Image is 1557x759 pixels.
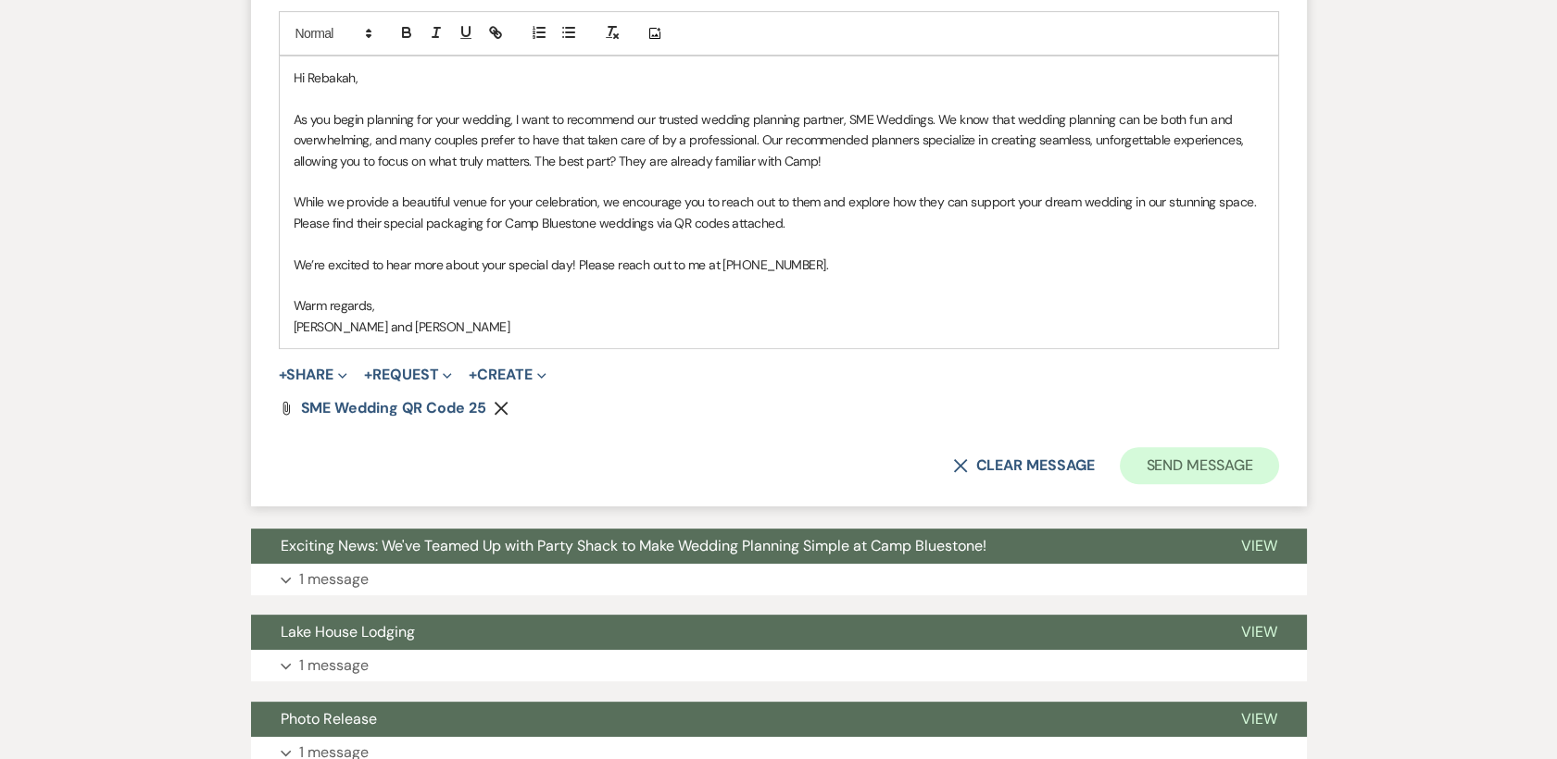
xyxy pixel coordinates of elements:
button: Exciting News: We've Teamed Up with Party Shack to Make Wedding Planning Simple at Camp Bluestone! [251,529,1212,564]
span: View [1241,709,1277,728]
span: While we provide a beautiful venue for your celebration, we encourage you to reach out to them an... [294,193,1260,230]
span: [PERSON_NAME] and [PERSON_NAME] [294,318,510,335]
button: 1 message [251,650,1307,681]
span: Warm regards, [294,297,375,314]
button: Share [279,367,348,382]
button: 1 message [251,564,1307,595]
button: Lake House Lodging [251,615,1212,650]
span: Exciting News: We've Teamed Up with Party Shack to Make Wedding Planning Simple at Camp Bluestone! [281,536,986,555]
span: We’re excited to hear more about your special day! Please reach out to me at [PHONE_NUMBER]. [294,256,828,273]
span: As you begin planning for your wedding, I want to recommend our trusted wedding planning partner,... [294,111,1247,169]
button: Clear message [953,458,1094,473]
span: View [1241,622,1277,641]
span: SME Wedding QR Code 25 [301,398,486,417]
button: Request [364,367,452,382]
button: Send Message [1120,447,1278,484]
button: View [1212,529,1307,564]
span: Photo Release [281,709,377,728]
button: View [1212,615,1307,650]
button: Create [469,367,546,382]
button: Photo Release [251,702,1212,737]
p: 1 message [299,653,369,678]
span: + [364,367,372,382]
span: View [1241,536,1277,555]
span: Lake House Lodging [281,622,415,641]
p: 1 message [299,567,369,591]
p: Hi Rebakah, [294,68,1264,88]
button: View [1212,702,1307,737]
span: + [279,367,287,382]
span: + [469,367,477,382]
a: SME Wedding QR Code 25 [301,401,486,416]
